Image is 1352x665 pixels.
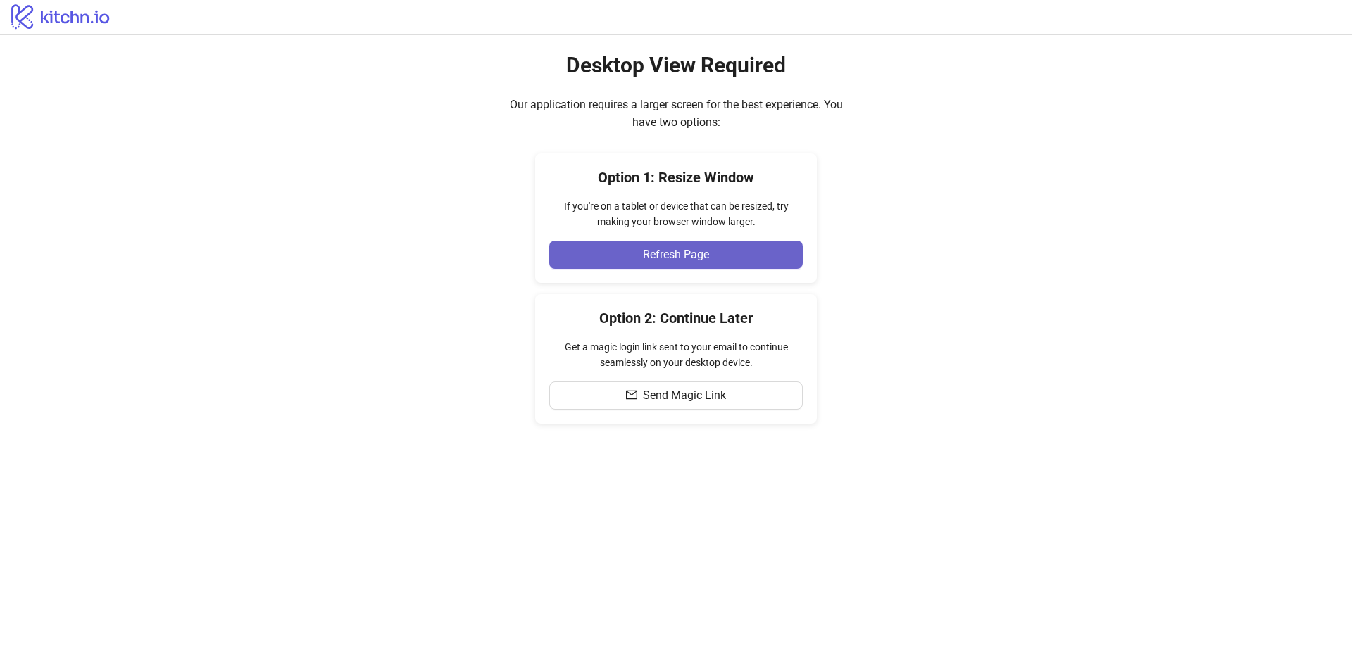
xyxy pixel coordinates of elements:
div: Our application requires a larger screen for the best experience. You have two options: [500,96,852,131]
h2: Desktop View Required [566,52,786,79]
h4: Option 2: Continue Later [549,308,803,328]
span: Refresh Page [643,248,709,261]
span: mail [626,389,637,400]
button: Refresh Page [549,241,803,269]
h4: Option 1: Resize Window [549,167,803,187]
button: Send Magic Link [549,381,803,410]
div: If you're on a tablet or device that can be resized, try making your browser window larger. [549,198,803,229]
span: Send Magic Link [643,389,726,402]
div: Get a magic login link sent to your email to continue seamlessly on your desktop device. [549,339,803,370]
